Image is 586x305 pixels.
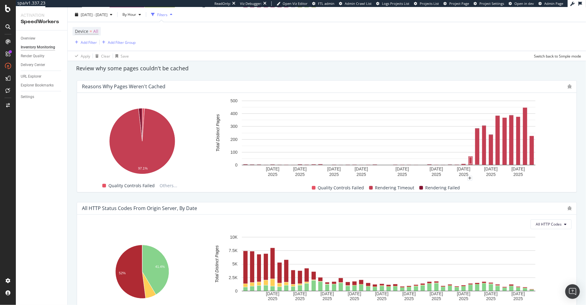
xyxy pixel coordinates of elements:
text: 100 [231,150,238,155]
a: Admin Crawl List [339,1,372,6]
text: Total Distinct Pages [214,245,219,283]
text: 200 [231,137,238,142]
text: [DATE] [355,167,368,171]
a: Render Quality [21,53,63,59]
div: bug [567,84,572,89]
span: = [90,28,92,34]
div: Viz Debugger: [240,1,262,6]
text: 2025 [514,296,523,301]
text: 2025 [397,172,407,177]
text: 41.4% [155,265,165,268]
button: Add Filter Group [100,39,136,46]
a: FTL admin [312,1,334,6]
button: Save [113,51,129,61]
button: Clear [93,51,110,61]
div: All HTTP Status Codes from Origin Server, by Date [82,205,197,211]
text: [DATE] [375,292,389,296]
span: Quality Controls Failed [108,182,155,189]
text: [DATE] [511,292,525,296]
text: 2025 [357,172,366,177]
text: [DATE] [293,167,307,171]
span: Project Settings [479,1,504,6]
text: 2025 [404,296,414,301]
div: Apply [81,53,90,58]
div: Reasons why pages weren't cached [82,83,165,89]
a: URL Explorer [21,73,63,80]
span: Rendering Timeout [375,184,415,191]
text: [DATE] [430,292,443,296]
text: 500 [231,98,238,103]
span: Admin Crawl List [345,1,372,6]
text: 2025 [459,172,468,177]
text: [DATE] [511,167,525,171]
a: Project Settings [474,1,504,6]
text: 2025 [323,296,332,301]
text: 2025 [432,172,441,177]
a: Logs Projects List [376,1,409,6]
a: Projects List [414,1,439,6]
text: [DATE] [396,167,409,171]
button: [DATE] - [DATE] [72,10,115,19]
text: 0 [235,289,238,293]
div: Delivery Center [21,62,45,68]
div: Explorer Bookmarks [21,82,54,89]
div: A chart. [82,105,203,178]
text: 2025 [268,172,277,177]
text: [DATE] [457,167,470,171]
span: All [93,27,98,36]
span: By Hour [120,12,136,17]
text: 2025 [486,296,496,301]
text: [DATE] [457,292,470,296]
div: ReadOnly: [214,1,231,6]
div: A chart. [205,98,572,178]
div: Add Filter Group [108,40,136,45]
button: Add Filter [72,39,97,46]
a: Settings [21,94,63,100]
div: plus [468,176,472,181]
text: 52% [119,271,126,275]
span: Others... [157,182,180,189]
svg: A chart. [205,234,572,302]
text: 5K [232,262,238,267]
a: Admin Page [538,1,563,6]
text: 2025 [514,172,523,177]
span: Open in dev [514,1,534,6]
a: Explorer Bookmarks [21,82,63,89]
span: [DATE] - [DATE] [81,12,108,17]
div: Review why some pages couldn't be cached [73,65,581,72]
span: FTL admin [318,1,334,6]
button: Apply [72,51,90,61]
text: [DATE] [320,292,334,296]
text: [DATE] [484,292,498,296]
text: 2025 [459,296,468,301]
div: bug [567,206,572,210]
text: [DATE] [293,292,307,296]
text: 2025 [377,296,387,301]
text: 2025 [295,296,305,301]
span: Rendering Failed [425,184,460,191]
text: [DATE] [402,292,416,296]
span: Admin Page [544,1,563,6]
div: Settings [21,94,34,100]
span: Open Viz Editor [283,1,308,6]
div: SpeedWorkers [21,18,62,25]
div: URL Explorer [21,73,41,80]
span: Projects List [420,1,439,6]
a: Inventory Monitoring [21,44,63,51]
text: 2025 [295,172,305,177]
text: 10K [230,235,238,240]
div: Open Intercom Messenger [565,284,580,299]
a: Open in dev [509,1,534,6]
text: 2.5K [229,275,238,280]
text: [DATE] [484,167,498,171]
text: 2025 [268,296,277,301]
button: Switch back to Simple mode [531,51,581,61]
svg: A chart. [82,242,203,302]
div: Add Filter [81,40,97,45]
text: [DATE] [327,167,341,171]
text: 2025 [329,172,339,177]
span: Device [75,28,88,34]
a: Overview [21,35,63,42]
